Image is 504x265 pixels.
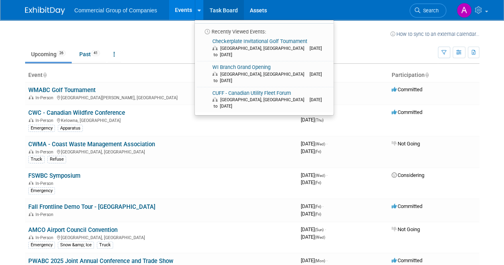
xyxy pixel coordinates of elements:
[301,148,321,154] span: [DATE]
[392,86,422,92] span: Committed
[420,8,439,14] span: Search
[220,46,308,51] span: [GEOGRAPHIC_DATA], [GEOGRAPHIC_DATA]
[25,69,298,82] th: Event
[326,257,328,263] span: -
[326,172,328,178] span: -
[410,4,446,18] a: Search
[28,234,294,240] div: [GEOGRAPHIC_DATA], [GEOGRAPHIC_DATA]
[315,228,324,232] span: (Sun)
[57,50,66,56] span: 26
[315,235,325,239] span: (Wed)
[301,141,328,147] span: [DATE]
[315,142,325,146] span: (Wed)
[322,203,324,209] span: -
[29,95,33,99] img: In-Person Event
[315,118,324,122] span: (Thu)
[315,212,321,216] span: (Fri)
[35,212,56,217] span: In-Person
[97,241,113,249] div: Truck
[73,47,106,62] a: Past41
[75,7,157,14] span: Commercial Group of Companies
[28,172,80,179] a: FSWBC Symposium
[29,149,33,153] img: In-Person Event
[301,211,321,217] span: [DATE]
[35,149,56,155] span: In-Person
[25,47,72,62] a: Upcoming26
[25,7,65,15] img: ExhibitDay
[220,97,308,102] span: [GEOGRAPHIC_DATA], [GEOGRAPHIC_DATA]
[315,149,321,154] span: (Fri)
[28,257,173,265] a: PWABC 2025 Joint Annual Conference and Trade Show
[28,86,96,94] a: WMABC Golf Tournament
[301,172,328,178] span: [DATE]
[28,156,45,163] div: Truck
[392,109,422,115] span: Committed
[35,181,56,186] span: In-Person
[29,181,33,185] img: In-Person Event
[58,125,83,132] div: Apparatus
[212,46,322,57] span: [DATE] to [DATE]
[197,61,330,87] a: WI Branch Grand Opening [GEOGRAPHIC_DATA], [GEOGRAPHIC_DATA] [DATE] to [DATE]
[28,203,155,210] a: Fall Frontline Demo Tour - [GEOGRAPHIC_DATA]
[47,156,66,163] div: Refuse
[35,95,56,100] span: In-Person
[457,3,472,18] img: Adam Lowe
[425,72,429,78] a: Sort by Participation Type
[325,226,326,232] span: -
[197,87,330,113] a: CUFF - Canadian Utility Fleet Forum [GEOGRAPHIC_DATA], [GEOGRAPHIC_DATA] [DATE] to [DATE]
[43,72,47,78] a: Sort by Event Name
[315,259,325,263] span: (Mon)
[91,50,100,56] span: 41
[392,172,424,178] span: Considering
[390,31,479,37] a: How to sync to an external calendar...
[388,69,479,82] th: Participation
[326,141,328,147] span: -
[315,173,325,178] span: (Wed)
[298,69,388,82] th: Dates
[28,148,294,155] div: [GEOGRAPHIC_DATA], [GEOGRAPHIC_DATA]
[392,257,422,263] span: Committed
[301,226,326,232] span: [DATE]
[29,212,33,216] img: In-Person Event
[28,109,125,116] a: CWC - Canadian Wildfire Conference
[197,35,330,61] a: Checkerplate Invitational Golf Tournament [GEOGRAPHIC_DATA], [GEOGRAPHIC_DATA] [DATE] to [DATE]
[301,257,328,263] span: [DATE]
[28,226,118,234] a: AMCO Airport Council Convention
[195,23,333,35] li: Recently Viewed Events:
[29,118,33,122] img: In-Person Event
[28,125,55,132] div: Emergency
[392,141,420,147] span: Not Going
[28,241,55,249] div: Emergency
[301,179,321,185] span: [DATE]
[35,118,56,123] span: In-Person
[315,204,321,209] span: (Fri)
[392,203,422,209] span: Committed
[58,241,94,249] div: Snow &amp; Ice
[392,226,420,232] span: Not Going
[220,72,308,77] span: [GEOGRAPHIC_DATA], [GEOGRAPHIC_DATA]
[315,181,321,185] span: (Fri)
[301,203,324,209] span: [DATE]
[28,187,55,194] div: Emergency
[212,72,322,83] span: [DATE] to [DATE]
[28,117,294,123] div: Kelowna, [GEOGRAPHIC_DATA]
[28,94,294,100] div: [GEOGRAPHIC_DATA][PERSON_NAME], [GEOGRAPHIC_DATA]
[28,141,155,148] a: CWMA - Coast Waste Management Association
[29,235,33,239] img: In-Person Event
[301,234,325,240] span: [DATE]
[35,235,56,240] span: In-Person
[301,117,324,123] span: [DATE]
